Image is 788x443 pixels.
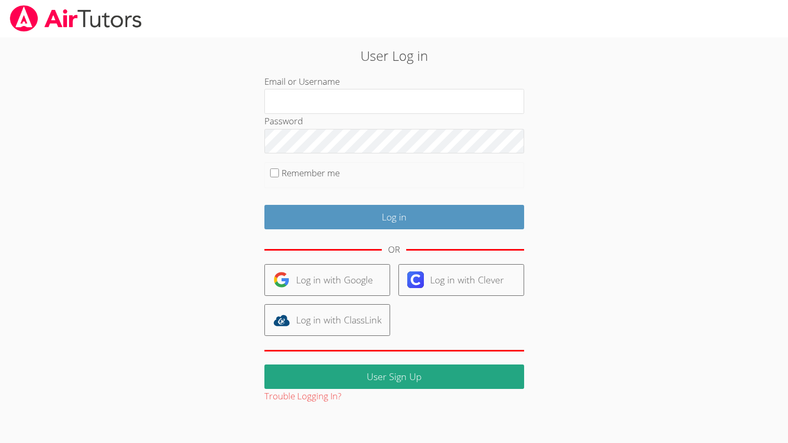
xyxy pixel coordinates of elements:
[264,205,524,229] input: Log in
[264,75,340,87] label: Email or Username
[407,271,424,288] img: clever-logo-6eab21bc6e7a338710f1a6ff85c0baf02591cd810cc4098c63d3a4b26e2feb20.svg
[264,115,303,127] label: Password
[388,242,400,257] div: OR
[9,5,143,32] img: airtutors_banner-c4298cdbf04f3fff15de1276eac7730deb9818008684d7c2e4769d2f7ddbe033.png
[273,312,290,329] img: classlink-logo-d6bb404cc1216ec64c9a2012d9dc4662098be43eaf13dc465df04b49fa7ab582.svg
[282,167,340,179] label: Remember me
[264,364,524,389] a: User Sign Up
[273,271,290,288] img: google-logo-50288ca7cdecda66e5e0955fdab243c47b7ad437acaf1139b6f446037453330a.svg
[264,389,341,404] button: Trouble Logging In?
[398,264,524,296] a: Log in with Clever
[264,264,390,296] a: Log in with Google
[181,46,607,66] h2: User Log in
[264,304,390,336] a: Log in with ClassLink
